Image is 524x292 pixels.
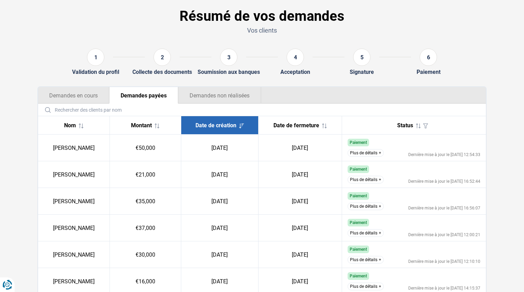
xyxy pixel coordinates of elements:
[348,256,384,264] button: Plus de détails
[38,215,110,241] td: [PERSON_NAME]
[350,220,367,225] span: Paiement
[348,229,384,237] button: Plus de détails
[38,135,110,161] td: [PERSON_NAME]
[87,49,104,66] div: 1
[353,49,370,66] div: 5
[348,149,384,157] button: Plus de détails
[258,241,342,268] td: [DATE]
[72,69,119,75] div: Validation du profil
[350,167,367,172] span: Paiement
[348,283,384,290] button: Plus de détails
[280,69,310,75] div: Acceptation
[181,161,258,188] td: [DATE]
[41,104,483,116] input: Rechercher des clients par nom
[220,49,237,66] div: 3
[38,87,109,104] button: Demandes en cours
[273,122,319,129] span: Date de fermeture
[198,69,260,75] div: Soumission aux banques
[408,286,480,290] div: Dernière mise à jour le [DATE] 14:15:37
[348,203,384,210] button: Plus de détails
[181,215,258,241] td: [DATE]
[258,161,342,188] td: [DATE]
[287,49,304,66] div: 4
[110,241,181,268] td: €30,000
[258,188,342,215] td: [DATE]
[195,122,236,129] span: Date de création
[350,140,367,145] span: Paiement
[348,176,384,183] button: Plus de détails
[350,274,367,278] span: Paiement
[350,194,367,198] span: Paiement
[110,135,181,161] td: €50,000
[181,241,258,268] td: [DATE]
[110,215,181,241] td: €37,000
[110,161,181,188] td: €21,000
[408,259,480,264] div: Dernière mise à jour le [DATE] 12:10:10
[181,188,258,215] td: [DATE]
[37,26,487,35] p: Vos clients
[38,241,110,268] td: [PERSON_NAME]
[131,122,152,129] span: Montant
[37,8,487,25] h1: Résumé de vos demandes
[110,188,181,215] td: €35,000
[258,215,342,241] td: [DATE]
[408,233,480,237] div: Dernière mise à jour le [DATE] 12:00:21
[38,161,110,188] td: [PERSON_NAME]
[109,87,178,104] button: Demandes payées
[350,69,374,75] div: Signature
[408,153,480,157] div: Dernière mise à jour le [DATE] 12:54:33
[64,122,76,129] span: Nom
[154,49,171,66] div: 2
[132,69,192,75] div: Collecte des documents
[258,135,342,161] td: [DATE]
[408,206,480,210] div: Dernière mise à jour le [DATE] 16:56:07
[417,69,440,75] div: Paiement
[38,188,110,215] td: [PERSON_NAME]
[420,49,437,66] div: 6
[408,179,480,183] div: Dernière mise à jour le [DATE] 16:52:44
[397,122,413,129] span: Status
[350,247,367,252] span: Paiement
[181,135,258,161] td: [DATE]
[178,87,261,104] button: Demandes non réalisées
